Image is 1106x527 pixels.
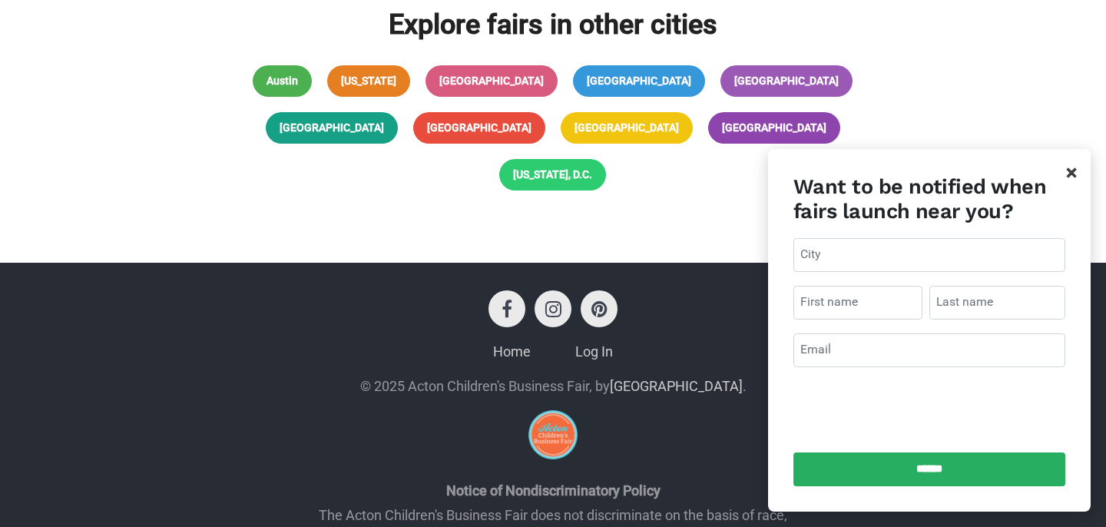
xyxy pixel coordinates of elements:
p: Explore fairs in other cities [218,8,887,41]
a: [GEOGRAPHIC_DATA] [266,112,398,144]
a: [GEOGRAPHIC_DATA] [561,112,693,144]
p: Notice of Nondiscriminatory Policy [305,480,801,501]
iframe: reCAPTCHA [813,381,1046,441]
h3: Want to be notified when fairs launch near you? [793,174,1065,224]
a: [GEOGRAPHIC_DATA] [413,112,545,144]
a: Austin [253,65,312,97]
a: [US_STATE] [327,65,410,97]
a: [GEOGRAPHIC_DATA] [708,112,840,144]
a: [GEOGRAPHIC_DATA] [573,65,705,97]
a: Home [493,343,531,360]
a: [GEOGRAPHIC_DATA] [610,378,743,394]
span: × [1066,161,1077,185]
a: [US_STATE], D.C. [499,159,606,191]
a: [GEOGRAPHIC_DATA] [720,65,853,97]
img: logo-09e7f61fd0461591446672a45e28a4aa4e3f772ea81a4ddf9c7371a8bcc222a1.png [528,410,578,459]
a: [GEOGRAPHIC_DATA] [426,65,558,97]
a: Log In [575,343,613,360]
